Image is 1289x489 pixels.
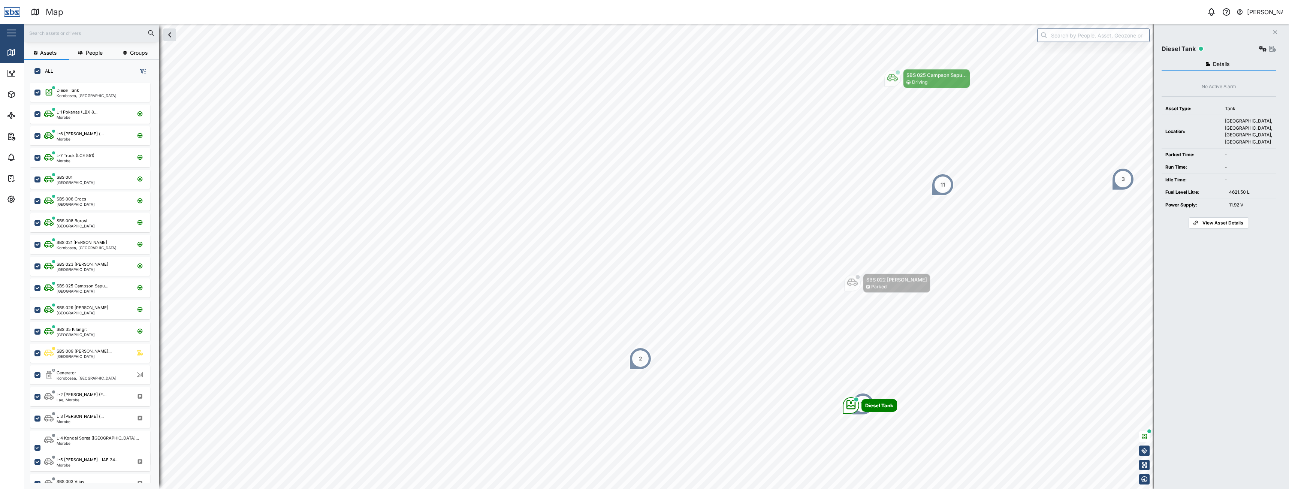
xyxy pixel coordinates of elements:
div: Parked Time: [1165,151,1217,159]
div: Map marker [1112,168,1134,190]
div: [GEOGRAPHIC_DATA] [57,333,95,336]
div: SBS 008 Borosi [57,218,87,224]
div: L-6 [PERSON_NAME] (... [57,131,104,137]
div: Generator [57,370,76,376]
div: Idle Time: [1165,176,1217,184]
div: Diesel Tank [57,87,79,94]
div: Lae, Morobe [57,398,106,402]
div: Power Supply: [1165,202,1222,209]
div: 2 [639,354,642,363]
span: People [86,50,103,55]
div: Sites [19,111,37,120]
div: Tasks [19,174,40,182]
div: Korobosea, [GEOGRAPHIC_DATA] [57,376,117,380]
div: 3 [1122,175,1125,183]
div: SBS 023 [PERSON_NAME] [57,261,108,268]
div: Assets [19,90,43,99]
div: L-7 Truck (LCE 551) [57,153,94,159]
span: View Asset Details [1202,218,1243,228]
div: Diesel Tank [1162,44,1196,54]
div: Tank [1225,105,1272,112]
div: Morobe [57,463,118,467]
div: [GEOGRAPHIC_DATA] [57,268,108,271]
div: L-2 [PERSON_NAME] (F... [57,392,106,398]
div: 4621.50 L [1229,189,1272,196]
div: Map marker [852,393,874,415]
div: Map marker [844,274,930,293]
div: - [1225,164,1272,171]
div: L-3 [PERSON_NAME] (... [57,413,104,420]
div: 11 [941,181,945,189]
div: 11.92 V [1229,202,1272,209]
input: Search assets or drivers [28,27,154,39]
div: SBS 025 Campson Sapu... [906,71,967,79]
div: Map [46,6,63,19]
div: Morobe [57,420,104,423]
div: SBS 009 [PERSON_NAME]... [57,348,112,354]
div: Diesel Tank [865,402,893,409]
div: L-5 [PERSON_NAME] - IAE 24... [57,457,118,463]
div: SBS 001 [57,174,72,181]
div: Korobosea, [GEOGRAPHIC_DATA] [57,94,117,97]
div: [GEOGRAPHIC_DATA] [57,354,112,358]
div: Morobe [57,115,97,119]
a: View Asset Details [1189,217,1249,229]
div: grid [30,80,159,483]
div: SBS 025 Campson Sapu... [57,283,108,289]
div: Map marker [843,397,897,414]
div: Asset Type: [1165,105,1217,112]
div: - [1225,176,1272,184]
canvas: Map [24,24,1289,489]
button: [PERSON_NAME] [1236,7,1283,17]
div: L-1 Pokanas (LBX 8... [57,109,97,115]
div: [GEOGRAPHIC_DATA] [57,202,95,206]
div: Map marker [932,173,954,196]
div: Dashboard [19,69,53,78]
div: Reports [19,132,45,141]
div: SBS 021 [PERSON_NAME] [57,239,107,246]
div: Driving [912,79,927,86]
label: ALL [40,68,53,74]
div: [GEOGRAPHIC_DATA] [57,289,108,293]
div: Map [19,48,36,57]
div: SBS 029 [PERSON_NAME] [57,305,108,311]
div: L-4 Kondai Sorea ([GEOGRAPHIC_DATA]... [57,435,139,441]
div: Morobe [57,441,139,445]
div: [PERSON_NAME] [1247,7,1283,17]
div: SBS 35 Kilangit [57,326,87,333]
div: - [1225,151,1272,159]
div: Settings [19,195,46,203]
div: Morobe [57,159,94,163]
div: SBS 003 Vijay [57,479,84,485]
div: Run Time: [1165,164,1217,171]
div: [GEOGRAPHIC_DATA] [57,181,95,184]
div: Fuel Level Litre: [1165,189,1222,196]
span: Groups [130,50,148,55]
img: Main Logo [4,4,20,20]
div: No Active Alarm [1202,83,1236,90]
div: Location: [1165,128,1217,135]
div: [GEOGRAPHIC_DATA] [57,311,108,315]
div: [GEOGRAPHIC_DATA] [57,224,95,228]
input: Search by People, Asset, Geozone or Place [1037,28,1150,42]
div: Map marker [884,69,970,88]
div: Morobe [57,137,104,141]
div: Korobosea, [GEOGRAPHIC_DATA] [57,246,117,250]
div: Map marker [629,347,652,370]
div: [GEOGRAPHIC_DATA], [GEOGRAPHIC_DATA], [GEOGRAPHIC_DATA], [GEOGRAPHIC_DATA] [1225,118,1272,145]
div: SBS 022 [PERSON_NAME] [866,276,927,283]
div: Alarms [19,153,43,162]
div: SBS 006 Crocs [57,196,86,202]
span: Details [1213,61,1229,67]
span: Assets [40,50,57,55]
div: Parked [871,283,887,290]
